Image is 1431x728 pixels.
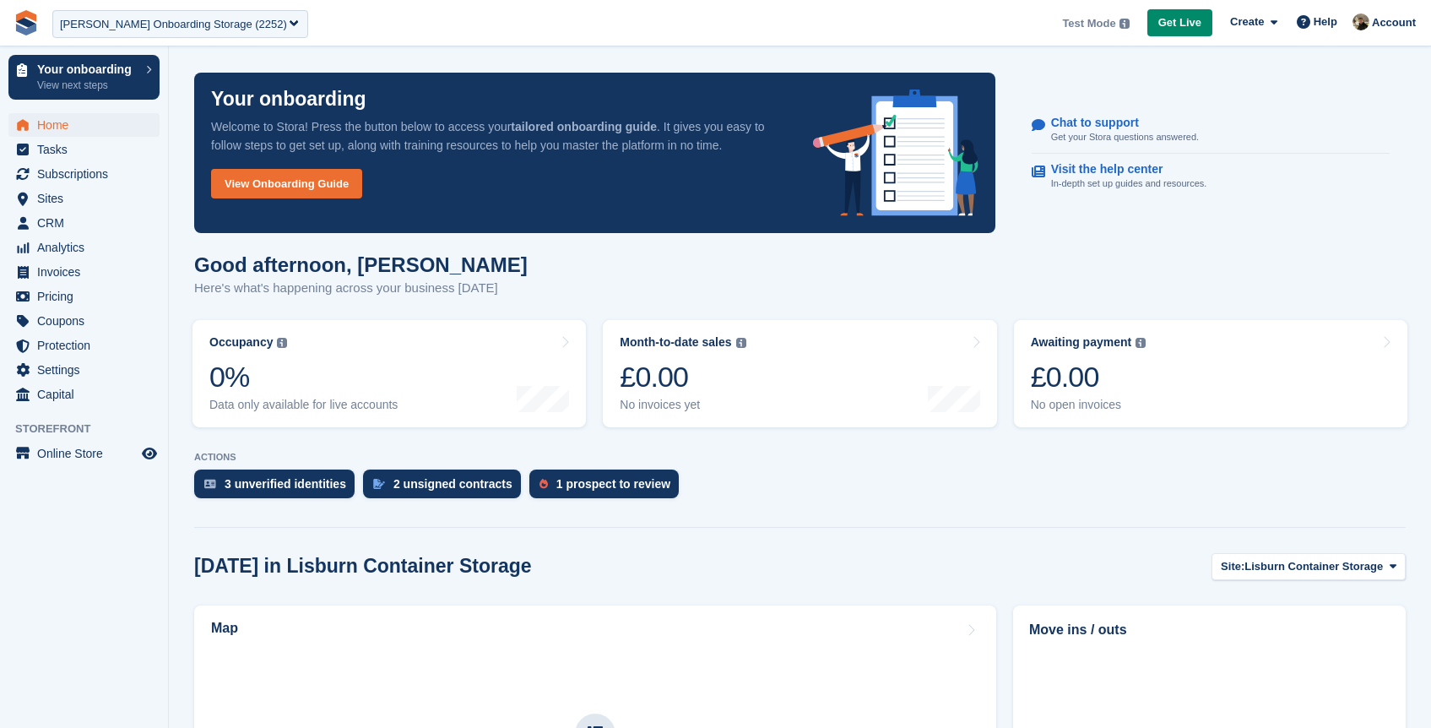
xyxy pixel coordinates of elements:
p: In-depth set up guides and resources. [1051,177,1207,191]
p: View next steps [37,78,138,93]
a: menu [8,260,160,284]
a: menu [8,162,160,186]
div: 2 unsigned contracts [393,477,512,491]
div: Occupancy [209,335,273,350]
img: verify_identity-adf6edd0f0f0b5bbfe63781bf79b02c33cf7c696d77639b501bdc392416b5a36.svg [204,479,216,489]
p: Visit the help center [1051,162,1194,177]
img: icon-info-grey-7440780725fd019a000dd9b08b2336e03edf1995a4989e88bcd33f0948082b44.svg [1119,19,1130,29]
a: 2 unsigned contracts [363,470,529,507]
a: menu [8,442,160,465]
span: Lisburn Container Storage [1244,558,1383,575]
img: icon-info-grey-7440780725fd019a000dd9b08b2336e03edf1995a4989e88bcd33f0948082b44.svg [1136,338,1146,348]
div: £0.00 [1031,360,1146,394]
a: Your onboarding View next steps [8,55,160,100]
span: Test Mode [1062,15,1115,32]
a: menu [8,113,160,137]
h2: Move ins / outs [1029,620,1390,640]
a: View Onboarding Guide [211,169,362,198]
span: Home [37,113,138,137]
p: Get your Stora questions answered. [1051,130,1199,144]
span: Get Live [1158,14,1201,31]
span: Subscriptions [37,162,138,186]
h2: Map [211,621,238,636]
div: [PERSON_NAME] Onboarding Storage (2252) [60,16,287,33]
span: Create [1230,14,1264,30]
div: No open invoices [1031,398,1146,412]
div: 1 prospect to review [556,477,670,491]
a: menu [8,236,160,259]
img: Oliver Bruce [1352,14,1369,30]
img: contract_signature_icon-13c848040528278c33f63329250d36e43548de30e8caae1d1a13099fd9432cc5.svg [373,479,385,489]
div: £0.00 [620,360,745,394]
span: Protection [37,334,138,357]
a: 3 unverified identities [194,470,363,507]
span: Sites [37,187,138,210]
h2: [DATE] in Lisburn Container Storage [194,555,532,578]
span: Coupons [37,309,138,333]
p: ACTIONS [194,452,1406,463]
p: Your onboarding [37,63,138,75]
span: Settings [37,358,138,382]
a: Awaiting payment £0.00 No open invoices [1014,320,1407,427]
p: Welcome to Stora! Press the button below to access your . It gives you easy to follow steps to ge... [211,117,786,155]
a: menu [8,211,160,235]
img: icon-info-grey-7440780725fd019a000dd9b08b2336e03edf1995a4989e88bcd33f0948082b44.svg [277,338,287,348]
a: Occupancy 0% Data only available for live accounts [192,320,586,427]
a: Month-to-date sales £0.00 No invoices yet [603,320,996,427]
span: Storefront [15,421,168,437]
span: Account [1372,14,1416,31]
span: Tasks [37,138,138,161]
img: stora-icon-8386f47178a22dfd0bd8f6a31ec36ba5ce8667c1dd55bd0f319d3a0aa187defe.svg [14,10,39,35]
div: Month-to-date sales [620,335,731,350]
button: Site: Lisburn Container Storage [1211,553,1406,581]
a: Preview store [139,443,160,464]
img: icon-info-grey-7440780725fd019a000dd9b08b2336e03edf1995a4989e88bcd33f0948082b44.svg [736,338,746,348]
img: prospect-51fa495bee0391a8d652442698ab0144808aea92771e9ea1ae160a38d050c398.svg [539,479,548,489]
div: Awaiting payment [1031,335,1132,350]
a: 1 prospect to review [529,470,687,507]
a: menu [8,334,160,357]
h1: Good afternoon, [PERSON_NAME] [194,253,528,276]
a: menu [8,138,160,161]
span: Pricing [37,285,138,308]
strong: tailored onboarding guide [511,120,657,133]
a: menu [8,383,160,406]
a: Visit the help center In-depth set up guides and resources. [1032,154,1390,199]
p: Your onboarding [211,90,366,109]
div: 3 unverified identities [225,477,346,491]
span: Online Store [37,442,138,465]
a: menu [8,187,160,210]
a: Chat to support Get your Stora questions answered. [1032,107,1390,154]
p: Here's what's happening across your business [DATE] [194,279,528,298]
a: menu [8,285,160,308]
img: onboarding-info-6c161a55d2c0e0a8cae90662b2fe09162a5109e8cc188191df67fb4f79e88e88.svg [813,90,978,216]
span: Analytics [37,236,138,259]
a: menu [8,358,160,382]
p: Chat to support [1051,116,1185,130]
span: CRM [37,211,138,235]
div: No invoices yet [620,398,745,412]
span: Help [1314,14,1337,30]
div: 0% [209,360,398,394]
span: Site: [1221,558,1244,575]
div: Data only available for live accounts [209,398,398,412]
span: Capital [37,383,138,406]
a: menu [8,309,160,333]
a: Get Live [1147,9,1212,37]
span: Invoices [37,260,138,284]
